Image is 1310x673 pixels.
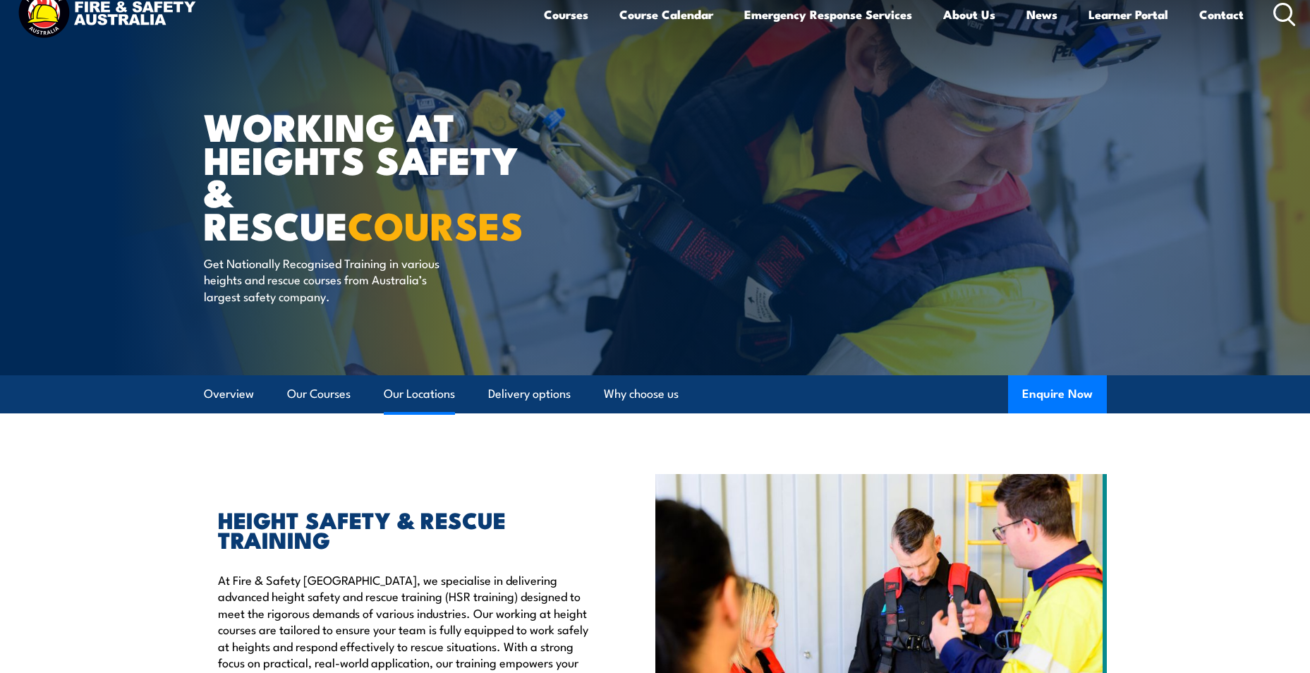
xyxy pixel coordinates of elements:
a: Our Locations [384,375,455,413]
h1: WORKING AT HEIGHTS SAFETY & RESCUE [204,109,552,241]
p: Get Nationally Recognised Training in various heights and rescue courses from Australia’s largest... [204,255,461,304]
a: Our Courses [287,375,351,413]
h2: HEIGHT SAFETY & RESCUE TRAINING [218,509,590,549]
a: Why choose us [604,375,679,413]
a: Delivery options [488,375,571,413]
strong: COURSES [348,195,523,253]
a: Overview [204,375,254,413]
button: Enquire Now [1008,375,1107,413]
